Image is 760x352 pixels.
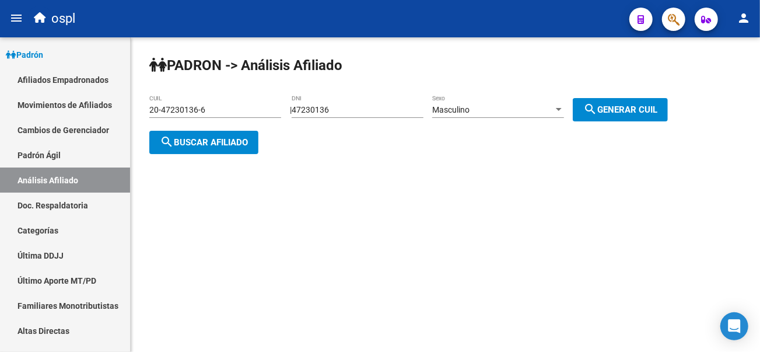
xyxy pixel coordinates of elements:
[6,48,43,61] span: Padrón
[160,137,248,148] span: Buscar afiliado
[583,102,597,116] mat-icon: search
[160,135,174,149] mat-icon: search
[149,57,342,74] strong: PADRON -> Análisis Afiliado
[573,98,668,121] button: Generar CUIL
[51,6,75,32] span: ospl
[290,105,677,114] div: |
[720,312,748,340] div: Open Intercom Messenger
[432,105,470,114] span: Masculino
[149,131,258,154] button: Buscar afiliado
[737,11,751,25] mat-icon: person
[9,11,23,25] mat-icon: menu
[583,104,657,115] span: Generar CUIL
